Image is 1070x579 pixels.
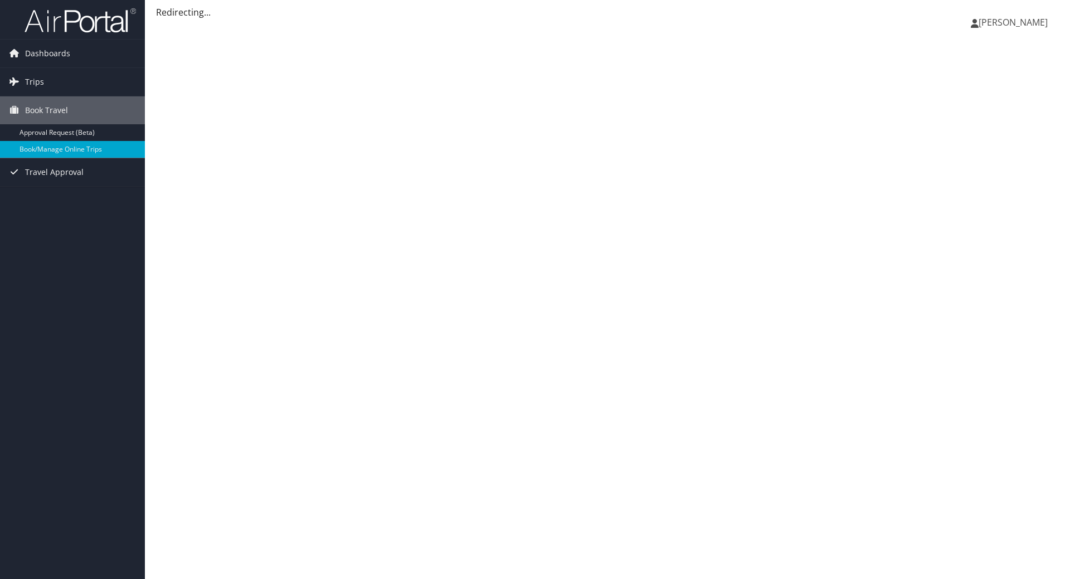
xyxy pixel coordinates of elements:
[971,6,1059,39] a: [PERSON_NAME]
[25,40,70,67] span: Dashboards
[25,7,136,33] img: airportal-logo.png
[25,68,44,96] span: Trips
[25,158,84,186] span: Travel Approval
[25,96,68,124] span: Book Travel
[979,16,1048,28] span: [PERSON_NAME]
[156,6,1059,19] div: Redirecting...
